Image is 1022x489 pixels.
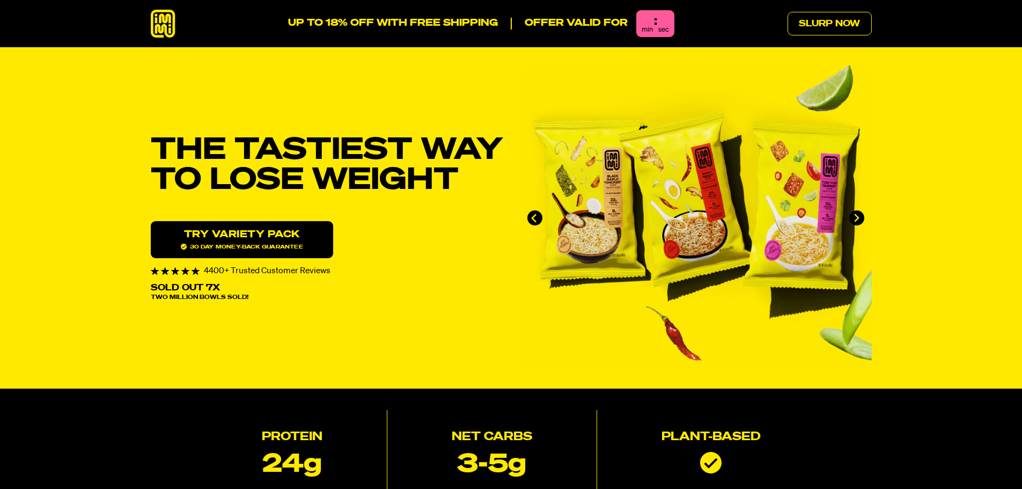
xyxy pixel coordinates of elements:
a: Try variety Pack30 day money-back guarantee [151,221,333,258]
h2: Protein [262,432,322,443]
span: 30 day money-back guarantee [181,244,303,250]
div: 4400+ Trusted Customer Reviews [151,267,503,275]
div: immi slideshow [520,64,872,371]
span: Two Million Bowls Sold! [151,295,248,301]
p: Offer valid for [511,18,628,30]
h1: THE TASTIEST WAY TO LOSE WEIGHT [151,135,503,195]
p: 24g [262,452,322,478]
a: Slurp Now [788,12,872,35]
button: Next slide [849,210,864,225]
p: Sold Out 7X [151,284,220,293]
h2: Net Carbs [452,432,532,443]
span: min [642,26,653,33]
button: Go to last slide [527,210,542,225]
p: UP TO 18% OFF WITH FREE SHIPPING [288,18,498,30]
h2: Plant-based [661,432,761,443]
div: : [654,14,657,27]
li: 1 of 4 [520,64,872,371]
p: 3-5g [457,452,526,478]
span: sec [658,26,669,33]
